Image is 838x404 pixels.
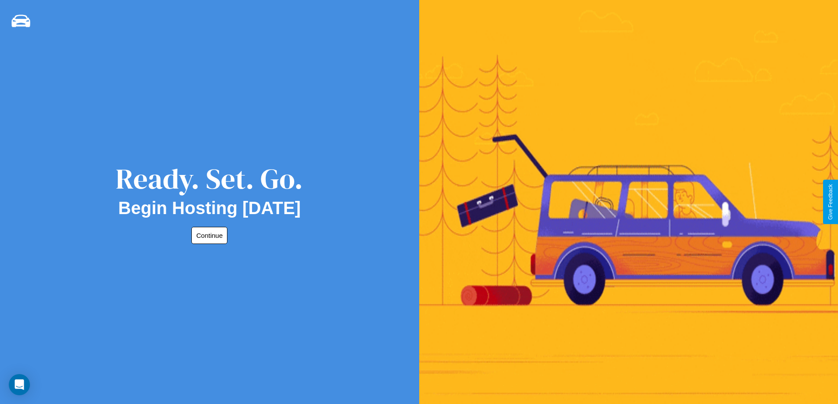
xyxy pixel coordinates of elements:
[118,198,301,218] h2: Begin Hosting [DATE]
[827,184,834,220] div: Give Feedback
[116,159,303,198] div: Ready. Set. Go.
[9,374,30,395] div: Open Intercom Messenger
[191,227,227,244] button: Continue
